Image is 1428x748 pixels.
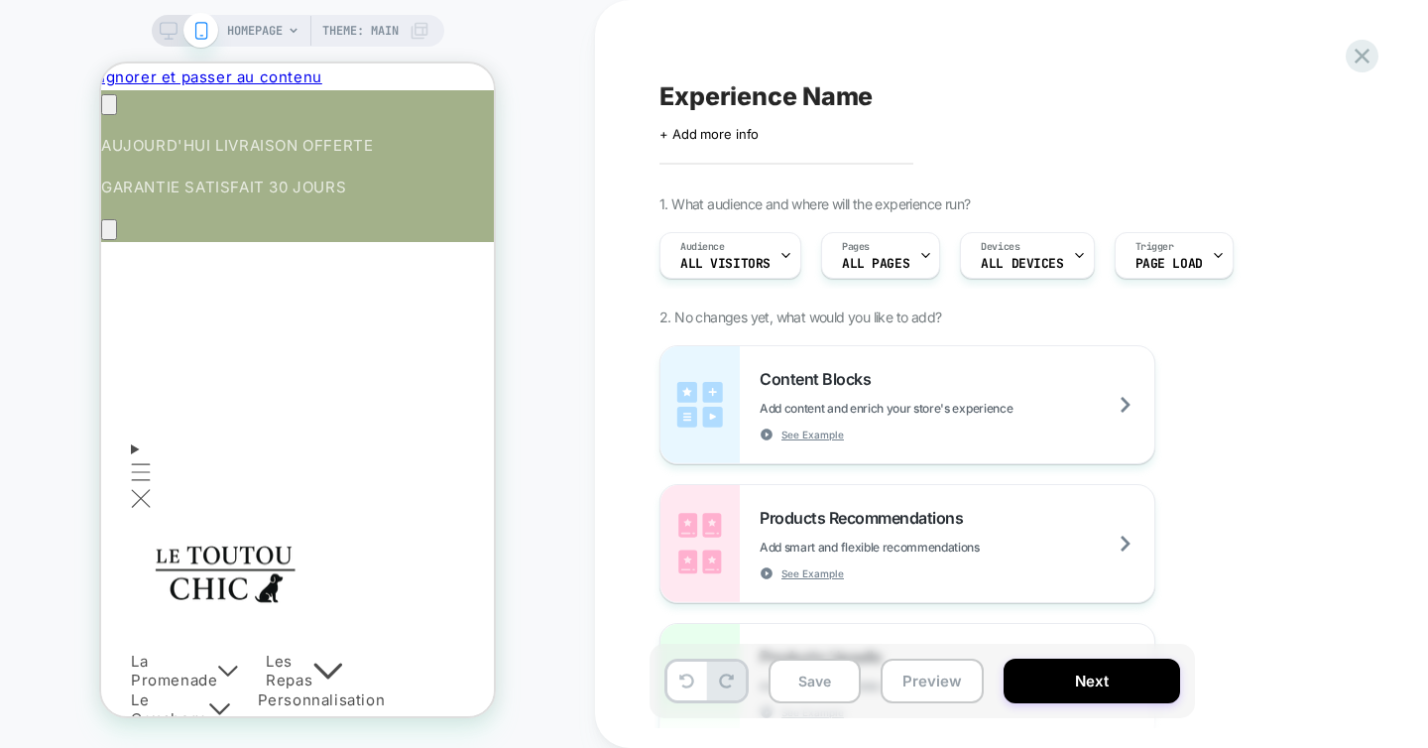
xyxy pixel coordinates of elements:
[227,15,283,47] span: HOMEPAGE
[842,257,909,271] span: ALL PAGES
[30,588,165,627] summary: La Promenade
[659,309,941,325] span: 2. No changes yet, what would you like to add?
[781,566,844,580] span: See Example
[981,240,1019,254] span: Devices
[659,81,873,111] span: Experience Name
[981,257,1063,271] span: ALL DEVICES
[1004,659,1180,703] button: Next
[781,428,844,441] span: See Example
[769,659,861,703] button: Save
[1135,240,1174,254] span: Trigger
[760,508,973,528] span: Products Recommendations
[680,240,725,254] span: Audience
[165,588,211,627] span: Les Repas
[760,401,1112,416] span: Add content and enrich your store's experience
[165,588,269,627] summary: Les Repas
[30,472,218,548] img: Le Toutou Chic
[760,369,881,389] span: Content Blocks
[30,627,107,666] span: Le Couchage
[30,588,116,627] span: La Promenade
[157,627,285,647] span: Personnalisation
[30,372,51,452] summary: Menu
[322,15,399,47] span: Theme: MAIN
[30,627,157,666] summary: Le Couchage
[157,627,311,647] summary: Personnalisation
[659,126,759,142] span: + Add more info
[680,257,771,271] span: All Visitors
[760,540,1079,555] span: Add smart and flexible recommendations
[1135,257,1203,271] span: Page Load
[30,472,363,563] a: Le Toutou Chic
[842,240,870,254] span: Pages
[881,659,984,703] button: Preview
[659,195,970,212] span: 1. What audience and where will the experience run?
